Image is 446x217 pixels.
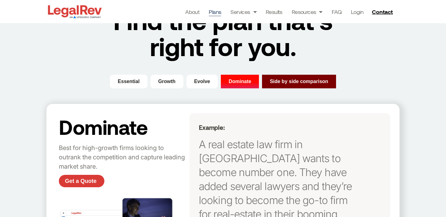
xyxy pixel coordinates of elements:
[292,7,322,16] a: Resources
[351,7,363,16] a: Login
[266,7,282,16] a: Results
[158,78,176,85] span: Growth
[118,78,139,85] span: Essential
[65,178,97,184] span: Get a Quote
[199,124,362,131] h5: Example:
[209,7,221,16] a: Plans
[229,78,251,85] span: Dominate
[59,175,104,187] a: Get a Quote
[369,7,397,17] a: Contact
[99,7,347,59] h2: Find the plan that's right for you.
[332,7,342,16] a: FAQ
[230,7,256,16] a: Services
[372,9,393,15] span: Contact
[185,7,363,16] nav: Menu
[194,78,210,85] span: Evolve
[270,78,328,85] span: Side by side comparison
[185,7,199,16] a: About
[59,144,186,171] p: Best for high-growth firms looking to outrank the competition and capture leading market share.
[59,116,186,137] h2: Dominate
